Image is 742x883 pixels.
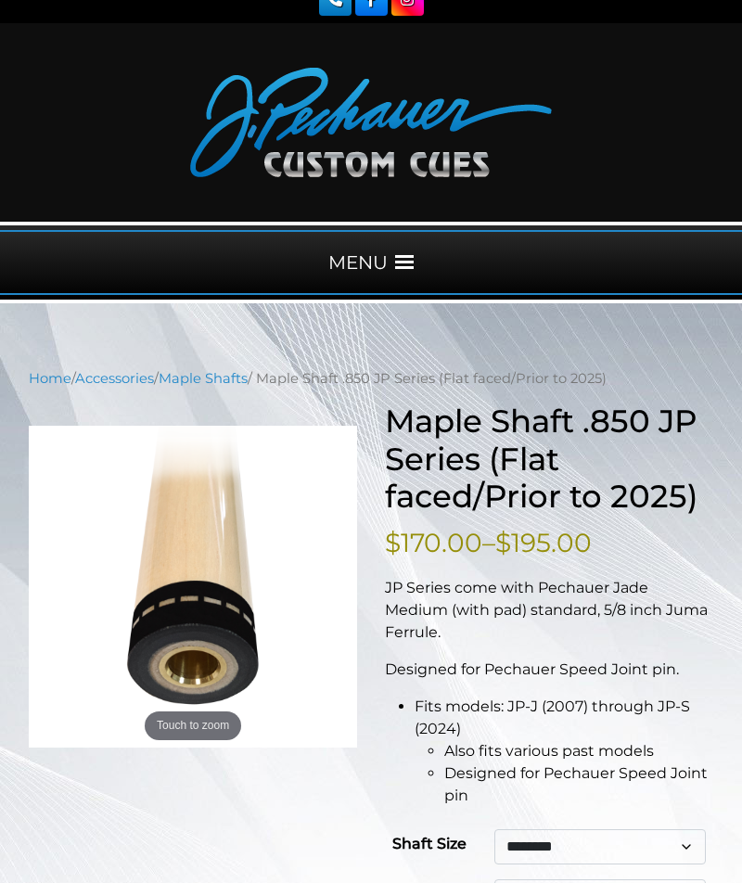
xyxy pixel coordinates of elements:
[385,403,713,516] h1: Maple Shaft .850 JP Series (Flat faced/Prior to 2025)
[392,829,467,859] label: Shaft Size
[159,370,248,387] a: Maple Shafts
[385,523,713,562] p: –
[75,370,154,387] a: Accessories
[29,368,713,389] nav: Breadcrumb
[29,426,357,748] img: Maple Shaft .850 JP Series Flat Faced (2001 to Present)
[190,68,552,177] img: Pechauer Custom Cues
[385,659,713,681] p: Designed for Pechauer Speed Joint pin.
[444,740,713,762] li: Also fits various past models
[495,527,592,558] bdi: 195.00
[29,426,357,748] a: Maple Shaft .850 JP Series Flat Faced (2001 to Present)Touch to zoom
[415,696,713,807] li: Fits models: JP-J (2007) through JP-S (2024)
[444,762,713,807] li: Designed for Pechauer Speed Joint pin
[385,577,713,644] p: JP Series come with Pechauer Jade Medium (with pad) standard, 5/8 inch Juma Ferrule.
[495,527,511,558] span: $
[385,527,482,558] bdi: 170.00
[29,370,71,387] a: Home
[385,527,401,558] span: $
